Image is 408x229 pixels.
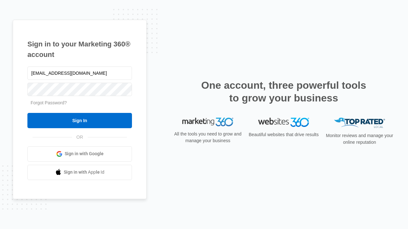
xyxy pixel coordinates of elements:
[27,113,132,128] input: Sign In
[199,79,368,104] h2: One account, three powerful tools to grow your business
[27,66,132,80] input: Email
[27,146,132,162] a: Sign in with Google
[72,134,88,141] span: OR
[27,165,132,180] a: Sign in with Apple Id
[64,169,105,176] span: Sign in with Apple Id
[172,131,244,144] p: All the tools you need to grow and manage your business
[65,150,104,157] span: Sign in with Google
[31,100,67,105] a: Forgot Password?
[258,118,309,127] img: Websites 360
[182,118,233,127] img: Marketing 360
[27,39,132,60] h1: Sign in to your Marketing 360® account
[248,131,319,138] p: Beautiful websites that drive results
[334,118,385,128] img: Top Rated Local
[324,132,395,146] p: Monitor reviews and manage your online reputation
